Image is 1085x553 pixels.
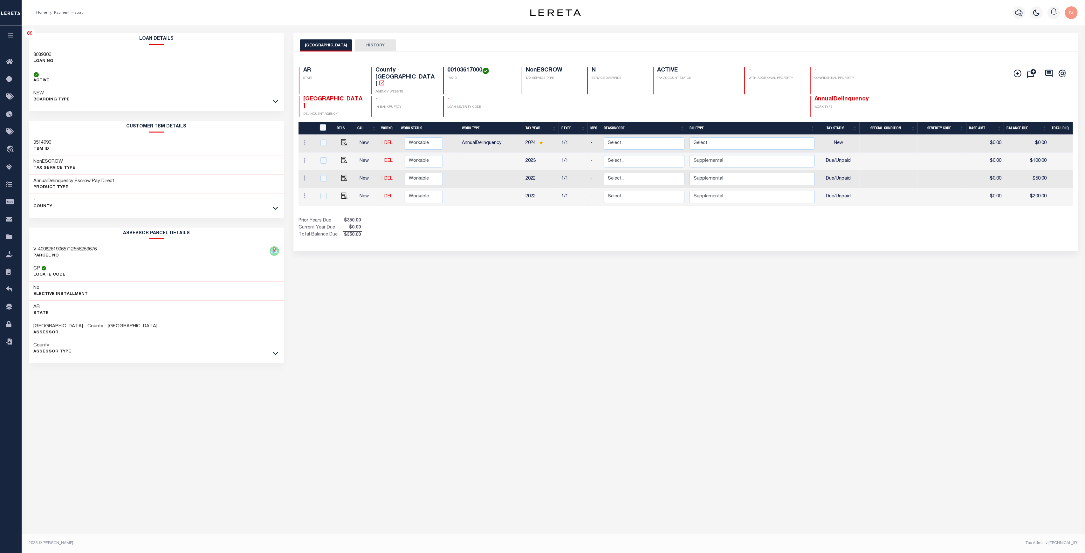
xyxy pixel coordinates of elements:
[1004,122,1049,135] th: Balance Due: activate to sort column ascending
[34,146,52,152] p: TBM ID
[34,78,50,84] p: ACTIVE
[375,90,436,94] p: AGENCY WEBSITE
[375,96,378,102] span: -
[34,178,114,184] h3: AnnualDelinquency,Escrow Pay Direct
[34,310,49,317] p: State
[34,203,52,210] p: County
[539,140,543,145] img: Star.svg
[6,146,16,154] i: travel_explore
[355,122,379,135] th: CAL: activate to sort column ascending
[384,159,393,163] a: DEL
[749,76,802,81] p: WITH ADDITIONAL PROPERTY
[34,265,40,272] h3: CP
[343,217,362,224] span: $350.00
[299,217,343,224] td: Prior Years Due
[817,122,860,135] th: Tax Status: activate to sort column ascending
[523,122,559,135] th: Tax Year: activate to sort column ascending
[34,58,54,65] p: LOAN NO
[303,76,363,81] p: STATE
[375,105,436,110] p: IN BANKRUPTCY
[459,135,523,153] td: AnnualDelinquency
[357,153,382,170] td: New
[448,76,514,81] p: TAX ID
[34,97,70,103] p: BOARDING TYPE
[34,246,97,253] h3: V-40082619065712556253676
[814,67,817,73] span: -
[918,122,966,135] th: Severity Code: activate to sort column ascending
[966,170,1004,188] td: $0.00
[523,135,559,153] td: 2024
[36,11,47,15] a: Home
[817,153,860,170] td: Due/Unpaid
[299,224,343,231] td: Current Year Due
[34,253,97,259] p: PARCEL NO
[526,67,580,74] h4: NonESCROW
[588,170,601,188] td: -
[29,33,284,45] h2: Loan Details
[966,153,1004,170] td: $0.00
[299,231,343,238] td: Total Balance Due
[357,188,382,206] td: New
[34,285,40,291] h3: No
[355,39,396,51] button: HISTORY
[34,304,49,310] h3: AR
[588,188,601,206] td: -
[29,228,284,239] h2: ASSESSOR PARCEL DETAILS
[749,67,751,73] span: -
[34,52,54,58] h3: 3039306
[559,153,588,170] td: 1/1
[384,141,393,145] a: DEL
[459,122,523,135] th: Work Type
[588,135,601,153] td: -
[343,232,362,239] span: $350.00
[299,122,316,135] th: &nbsp;&nbsp;&nbsp;&nbsp;&nbsp;&nbsp;&nbsp;&nbsp;&nbsp;&nbsp;
[34,165,76,171] p: Tax Service Type
[303,112,363,117] p: DELINQUENT AGENCY
[966,135,1004,153] td: $0.00
[357,170,382,188] td: New
[814,105,875,110] p: WORK TYPE
[334,122,355,135] th: DTLS
[357,135,382,153] td: New
[817,188,860,206] td: Due/Unpaid
[398,122,459,135] th: Work Status
[530,9,581,16] img: logo-dark.svg
[1004,135,1049,153] td: $0.00
[559,188,588,206] td: 1/1
[384,176,393,181] a: DEL
[1004,188,1049,206] td: $200.00
[34,323,158,330] h3: [GEOGRAPHIC_DATA] - County - [GEOGRAPHIC_DATA]
[588,122,601,135] th: MPO
[448,96,450,102] span: -
[300,39,352,51] button: [GEOGRAPHIC_DATA]
[1004,170,1049,188] td: $50.00
[34,159,76,165] h3: NonESCROW
[29,121,284,133] h2: CUSTOMER TBM DETAILS
[817,135,860,153] td: New
[523,153,559,170] td: 2023
[303,96,362,109] span: [GEOGRAPHIC_DATA]
[860,122,918,135] th: Special Condition: activate to sort column ascending
[375,67,436,88] h4: County - [GEOGRAPHIC_DATA]
[34,184,114,191] p: Product Type
[657,76,737,81] p: TAX ACCOUNT STATUS
[814,96,869,102] span: AnnualDelinquency
[47,10,83,16] li: Payment History
[814,76,875,81] p: CONFIDENTIAL PROPERTY
[316,122,334,135] th: &nbsp;
[588,153,601,170] td: -
[34,197,52,203] h3: -
[303,67,363,74] h4: AR
[34,291,88,297] p: Elective Installment
[34,349,72,355] p: Assessor Type
[657,67,737,74] h4: ACTIVE
[34,90,70,97] h3: NEW
[34,342,72,349] h3: County
[559,170,588,188] td: 1/1
[384,194,393,199] a: DEL
[448,105,514,110] p: LOAN SEVERITY CODE
[687,122,817,135] th: BillType: activate to sort column ascending
[1065,6,1078,19] img: svg+xml;base64,PHN2ZyB4bWxucz0iaHR0cDovL3d3dy53My5vcmcvMjAwMC9zdmciIHBvaW50ZXItZXZlbnRzPSJub25lIi...
[817,170,860,188] td: Due/Unpaid
[448,67,514,74] h4: 00103617000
